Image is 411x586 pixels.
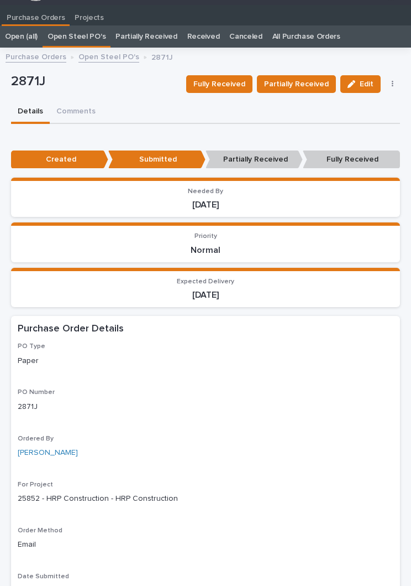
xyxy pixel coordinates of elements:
span: Expected Delivery [177,278,234,285]
span: Needed By [188,188,223,195]
p: 2871J [11,74,177,90]
p: Paper [18,355,393,367]
p: 25852 - HRP Construction - HRP Construction [18,493,393,505]
a: Received [187,25,220,48]
p: Partially Received [205,151,303,169]
span: PO Type [18,343,45,350]
a: Purchase Orders [2,5,70,24]
p: Purchase Orders [7,5,65,23]
a: Open Steel PO's [78,50,139,63]
a: [PERSON_NAME] [18,447,78,459]
a: Open (all) [5,25,38,48]
a: Open Steel PO's [48,25,106,48]
p: [DATE] [18,200,393,210]
button: Edit [340,75,381,93]
span: Edit [360,79,373,89]
button: Fully Received [186,75,252,93]
a: All Purchase Orders [272,25,340,48]
a: Projects [70,5,109,26]
a: Purchase Orders [6,50,66,63]
p: Email [18,539,393,551]
span: Partially Received [264,77,329,91]
span: Ordered By [18,435,54,442]
span: Date Submitted [18,573,69,580]
span: Order Method [18,527,62,534]
p: [DATE] [18,290,393,300]
p: 2871J [18,401,393,413]
p: Normal [18,245,393,256]
p: Fully Received [303,151,400,169]
p: Created [11,151,108,169]
a: Partially Received [115,25,177,48]
span: Priority [194,233,217,240]
span: Fully Received [193,77,245,91]
span: For Project [18,481,53,488]
a: Canceled [229,25,262,48]
button: Comments [50,101,102,124]
p: Submitted [108,151,205,169]
p: 2871J [151,50,173,63]
button: Details [11,101,50,124]
p: Projects [75,5,104,23]
h2: Purchase Order Details [18,323,124,336]
button: Partially Received [257,75,336,93]
span: PO Number [18,389,55,396]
